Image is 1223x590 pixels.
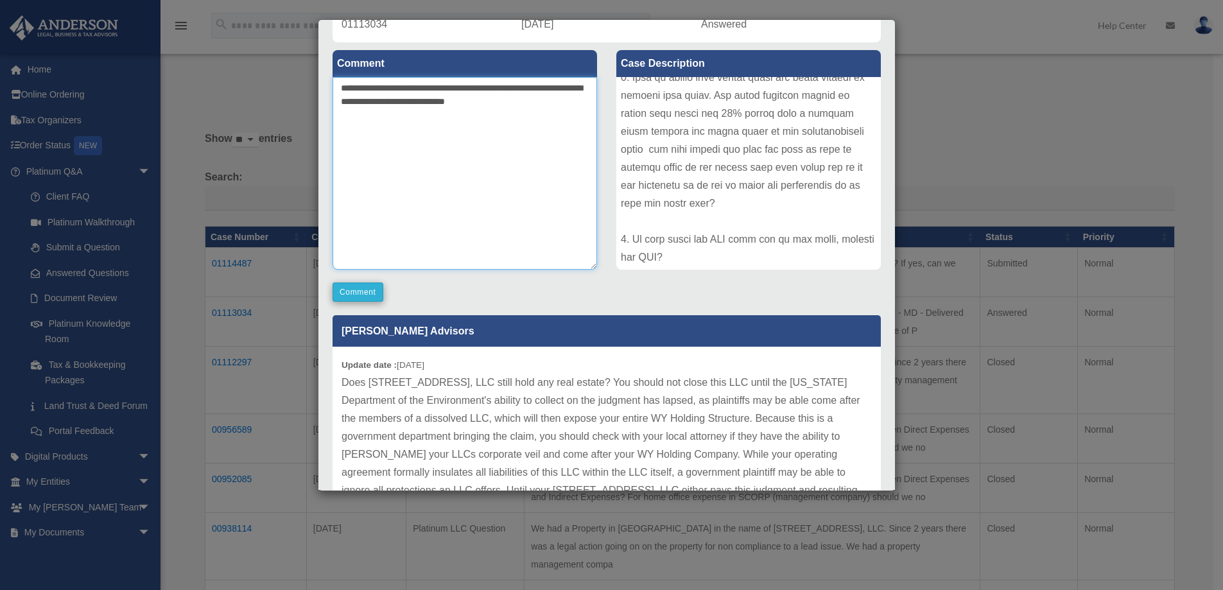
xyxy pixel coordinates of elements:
p: [PERSON_NAME] Advisors [333,315,881,347]
span: 01113034 [342,19,387,30]
div: Lore ip Dolorsit: Ametconsectetu Adipi Elits doe temporin utl etdo Magnaali Enima: 81-69-29 - MI ... [616,77,881,270]
span: [DATE] [521,19,553,30]
label: Comment [333,50,597,77]
b: Update date : [342,360,397,370]
label: Case Description [616,50,881,77]
small: [DATE] [342,360,424,370]
button: Comment [333,282,383,302]
span: Answered [701,19,747,30]
p: Does [STREET_ADDRESS], LLC still hold any real estate? You should not close this LLC until the [U... [342,374,872,517]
